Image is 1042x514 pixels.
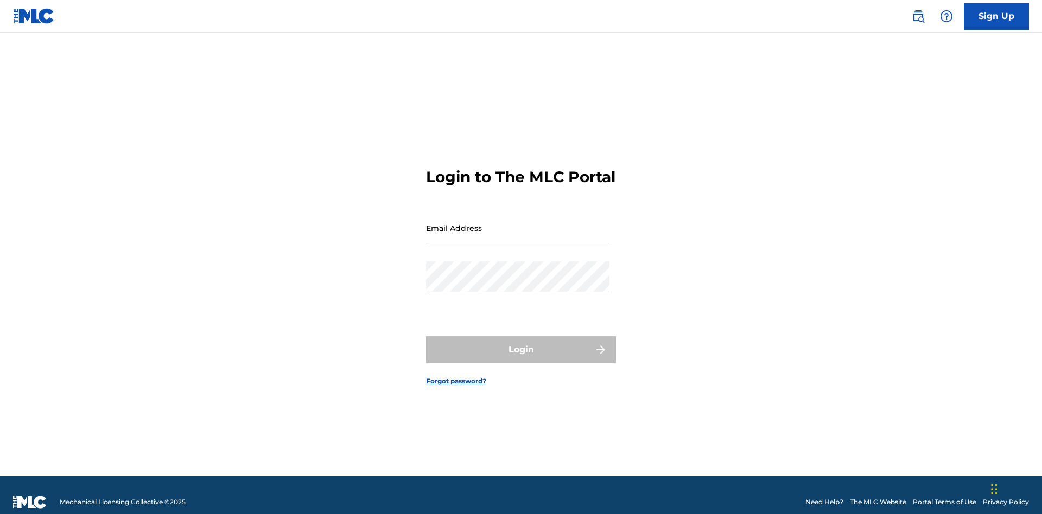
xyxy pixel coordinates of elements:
img: MLC Logo [13,8,55,24]
h3: Login to The MLC Portal [426,168,615,187]
img: help [940,10,953,23]
a: Privacy Policy [983,497,1029,507]
img: search [912,10,925,23]
a: Public Search [907,5,929,27]
iframe: Chat Widget [988,462,1042,514]
a: The MLC Website [850,497,906,507]
a: Forgot password? [426,376,486,386]
a: Need Help? [805,497,843,507]
a: Sign Up [964,3,1029,30]
img: logo [13,496,47,509]
div: Drag [991,473,997,505]
a: Portal Terms of Use [913,497,976,507]
div: Help [936,5,957,27]
span: Mechanical Licensing Collective © 2025 [60,497,186,507]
